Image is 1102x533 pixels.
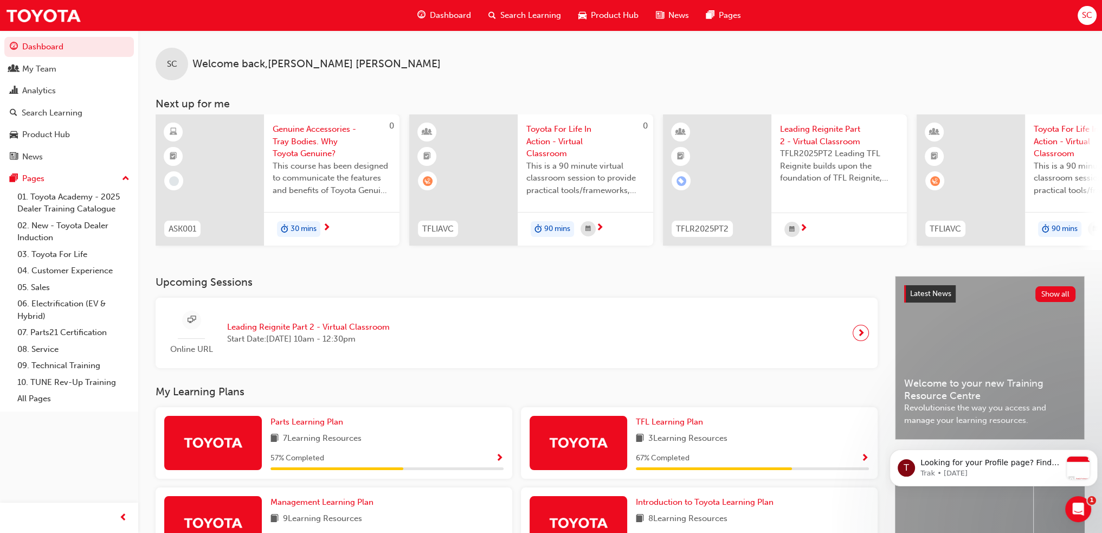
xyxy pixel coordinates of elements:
[323,223,331,233] span: next-icon
[534,222,542,236] span: duration-icon
[636,452,689,465] span: 67 % Completed
[192,58,441,70] span: Welcome back , [PERSON_NAME] [PERSON_NAME]
[227,321,390,333] span: Leading Reignite Part 2 - Virtual Classroom
[13,262,134,279] a: 04. Customer Experience
[422,223,454,235] span: TFLIAVC
[10,130,18,140] span: car-icon
[10,65,18,74] span: people-icon
[156,276,878,288] h3: Upcoming Sessions
[930,176,940,186] span: learningRecordVerb_WAITLIST-icon
[10,42,18,52] span: guage-icon
[22,85,56,97] div: Analytics
[156,114,399,246] a: 0ASK001Genuine Accessories - Tray Bodies. Why Toyota Genuine?This course has been designed to com...
[5,3,81,28] img: Trak
[1035,286,1076,302] button: Show all
[283,432,362,446] span: 7 Learning Resources
[22,63,56,75] div: My Team
[4,169,134,189] button: Pages
[861,454,869,464] span: Show Progress
[480,4,570,27] a: search-iconSearch Learning
[13,246,134,263] a: 03. Toyota For Life
[13,324,134,341] a: 07. Parts21 Certification
[857,325,865,341] span: next-icon
[417,9,426,22] span: guage-icon
[596,223,604,233] span: next-icon
[861,452,869,465] button: Show Progress
[409,4,480,27] a: guage-iconDashboard
[4,147,134,167] a: News
[1093,222,1098,236] span: calendar-icon
[677,125,685,139] span: learningResourceType_INSTRUCTOR_LED-icon
[283,512,362,526] span: 9 Learning Resources
[677,150,685,164] span: booktick-icon
[495,454,504,464] span: Show Progress
[904,402,1075,426] span: Revolutionise the way you access and manage your learning resources.
[119,511,127,525] span: prev-icon
[4,37,134,57] a: Dashboard
[549,433,608,452] img: Trak
[164,306,869,360] a: Online URLLeading Reignite Part 2 - Virtual ClassroomStart Date:[DATE] 10am - 12:30pm
[270,452,324,465] span: 57 % Completed
[423,125,431,139] span: learningResourceType_INSTRUCTOR_LED-icon
[156,386,878,398] h3: My Learning Plans
[273,160,391,197] span: This course has been designed to communicate the features and benefits of Toyota Genuine Tray Bod...
[500,9,561,22] span: Search Learning
[167,58,177,70] span: SC
[1052,223,1078,235] span: 90 mins
[636,512,644,526] span: book-icon
[636,417,703,427] span: TFL Learning Plan
[636,432,644,446] span: book-icon
[270,417,343,427] span: Parts Learning Plan
[643,121,648,131] span: 0
[668,9,689,22] span: News
[13,357,134,374] a: 09. Technical Training
[4,125,134,145] a: Product Hub
[591,9,639,22] span: Product Hub
[904,377,1075,402] span: Welcome to your new Training Resource Centre
[170,125,177,139] span: learningResourceType_ELEARNING-icon
[585,222,591,236] span: calendar-icon
[270,496,378,509] a: Management Learning Plan
[698,4,750,27] a: pages-iconPages
[13,217,134,246] a: 02. New - Toyota Dealer Induction
[13,296,134,324] a: 06. Electrification (EV & Hybrid)
[780,123,898,147] span: Leading Reignite Part 2 - Virtual Classroom
[1082,9,1092,22] span: SC
[719,9,741,22] span: Pages
[578,9,587,22] span: car-icon
[636,497,774,507] span: Introduction to Toyota Learning Plan
[22,129,70,141] div: Product Hub
[526,160,645,197] span: This is a 90 minute virtual classroom session to provide practical tools/frameworks, behaviours a...
[663,114,907,246] a: TFLR2025PT2Leading Reignite Part 2 - Virtual ClassroomTFLR2025PT2 Leading TFL Reignite builds upo...
[526,123,645,160] span: Toyota For Life In Action - Virtual Classroom
[13,374,134,391] a: 10. TUNE Rev-Up Training
[169,223,196,235] span: ASK001
[488,9,496,22] span: search-icon
[270,416,347,428] a: Parts Learning Plan
[122,172,130,186] span: up-icon
[409,114,653,246] a: 0TFLIAVCToyota For Life In Action - Virtual ClassroomThis is a 90 minute virtual classroom sessio...
[273,123,391,160] span: Genuine Accessories - Tray Bodies. Why Toyota Genuine?
[13,279,134,296] a: 05. Sales
[169,176,179,186] span: learningRecordVerb_NONE-icon
[904,285,1075,303] a: Latest NewsShow all
[1087,496,1096,505] span: 1
[170,150,177,164] span: booktick-icon
[183,433,243,452] img: Trak
[10,108,17,118] span: search-icon
[910,289,951,298] span: Latest News
[164,343,218,356] span: Online URL
[270,512,279,526] span: book-icon
[22,172,44,185] div: Pages
[495,452,504,465] button: Show Progress
[270,497,373,507] span: Management Learning Plan
[780,147,898,184] span: TFLR2025PT2 Leading TFL Reignite builds upon the foundation of TFL Reignite, reaffirming our comm...
[423,150,431,164] span: booktick-icon
[10,174,18,184] span: pages-icon
[13,390,134,407] a: All Pages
